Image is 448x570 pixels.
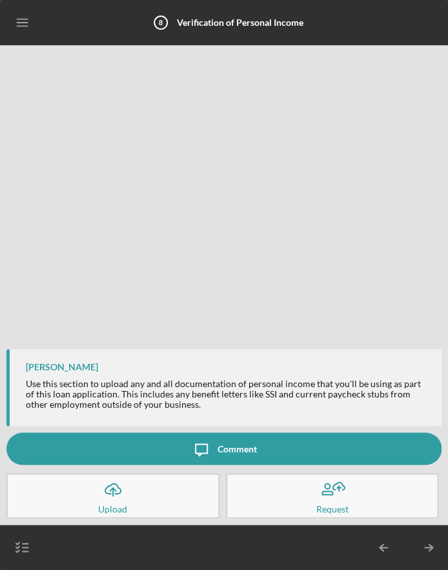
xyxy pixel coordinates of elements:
b: Verification of Personal Income [177,17,303,28]
div: Use this section to upload any and all documentation of personal income that you'll be using as p... [26,379,429,410]
div: Request [316,505,348,512]
button: Request [226,473,439,518]
div: [PERSON_NAME] [26,362,98,372]
div: Upload [98,505,127,512]
div: Comment [218,432,257,465]
button: Comment [6,432,442,465]
tspan: 8 [159,19,163,26]
button: Upload [6,473,219,518]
